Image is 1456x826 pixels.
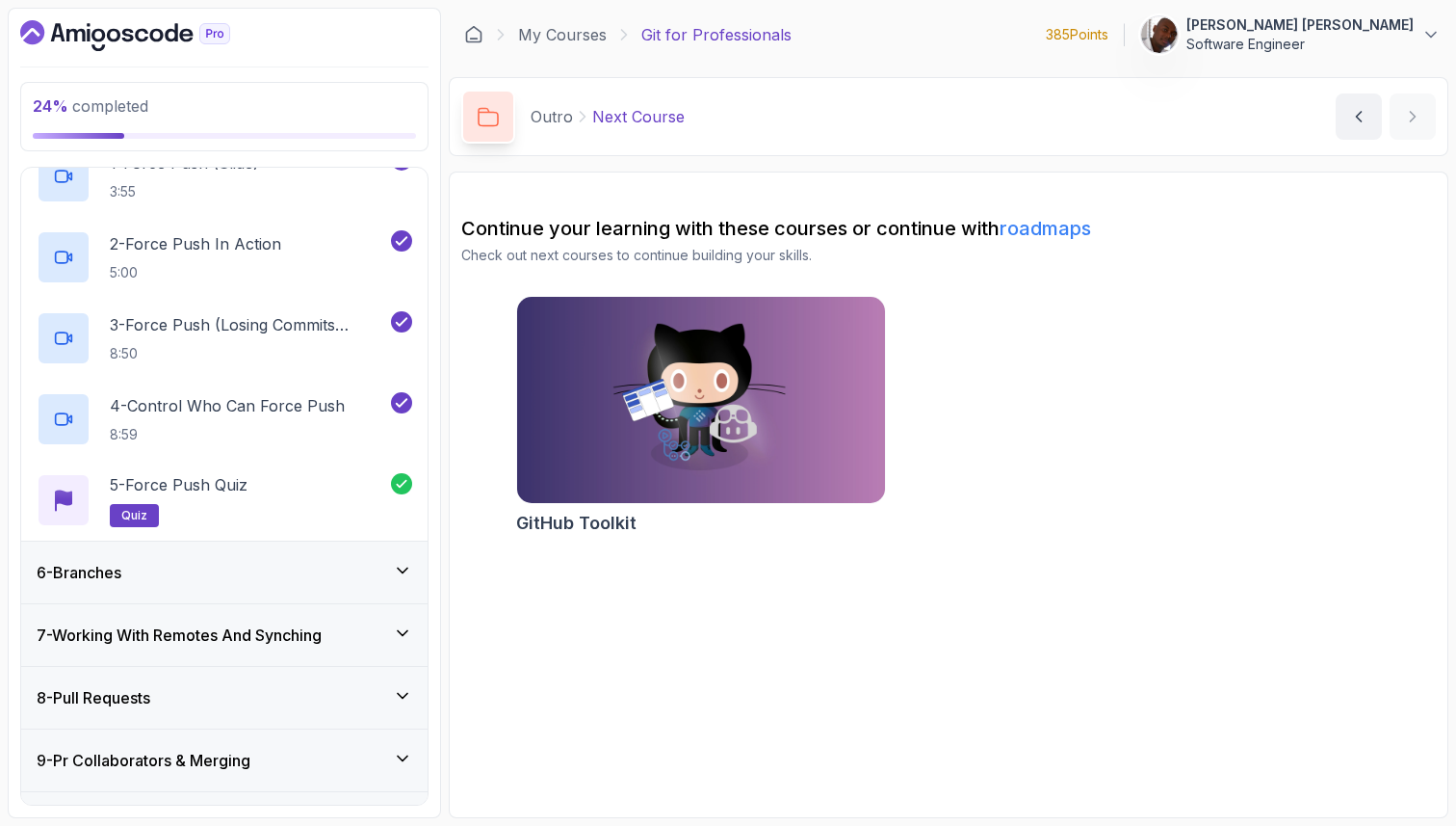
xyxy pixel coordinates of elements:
button: previous content [1336,93,1382,140]
p: 8:59 [110,425,345,444]
p: 3:55 [110,182,259,201]
a: GitHub Toolkit cardGitHub Toolkit [516,296,886,537]
h3: 6 - Branches [37,561,121,584]
h3: 7 - Working With Remotes And Synching [37,624,322,647]
p: 3 - Force Push (Losing Commits Example) [110,313,387,336]
button: 7-Working With Remotes And Synching [21,604,428,666]
p: 5 - Force Push Quiz [110,473,247,496]
button: 8-Pull Requests [21,667,428,729]
button: next content [1390,93,1436,140]
p: Check out next courses to continue building your skills. [461,246,1436,265]
p: 385 Points [1046,25,1108,44]
a: roadmaps [1000,217,1091,240]
p: Software Engineer [1186,35,1414,54]
h2: Continue your learning with these courses or continue with [461,215,1436,242]
span: quiz [121,508,147,523]
span: completed [33,96,148,116]
button: 1-Force Push (Slide)3:55 [37,149,412,203]
p: [PERSON_NAME] [PERSON_NAME] [1186,15,1414,35]
button: 2-Force Push In Action5:00 [37,230,412,284]
a: My Courses [518,23,607,46]
img: GitHub Toolkit card [517,297,885,503]
button: user profile image[PERSON_NAME] [PERSON_NAME]Software Engineer [1140,15,1441,54]
p: 5:00 [110,263,281,282]
h3: 8 - Pull Requests [37,686,150,709]
h3: 9 - Pr Collaborators & Merging [37,749,250,772]
button: 5-Force Push Quizquiz [37,473,412,527]
img: user profile image [1141,16,1178,53]
button: 3-Force Push (Losing Commits Example)8:50 [37,311,412,365]
h2: GitHub Toolkit [516,510,637,537]
a: Dashboard [20,20,274,51]
p: 4 - Control Who Can Force Push [110,394,345,417]
button: 4-Control Who Can Force Push8:59 [37,392,412,446]
p: Outro [531,105,573,128]
p: Next Course [592,105,685,128]
span: 24 % [33,96,68,116]
a: Dashboard [464,25,483,44]
button: 9-Pr Collaborators & Merging [21,730,428,791]
p: 8:50 [110,344,387,363]
p: 2 - Force Push In Action [110,232,281,255]
button: 6-Branches [21,542,428,603]
p: Git for Professionals [641,23,792,46]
